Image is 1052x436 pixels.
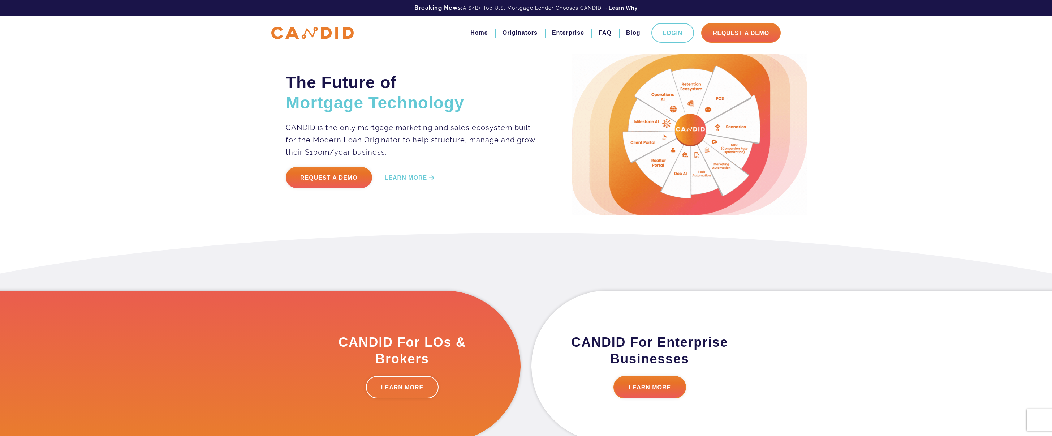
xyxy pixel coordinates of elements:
a: Request A Demo [701,23,781,43]
a: Learn Why [609,4,638,12]
a: Home [470,27,488,39]
a: Request a Demo [286,167,372,188]
h3: CANDID For Enterprise Businesses [568,334,732,367]
a: LEARN MORE [366,376,439,398]
a: Blog [626,27,641,39]
img: Candid Hero Image [572,54,807,215]
a: LEARN MORE [385,174,436,182]
a: FAQ [599,27,612,39]
a: Enterprise [552,27,584,39]
a: Login [651,23,694,43]
a: Originators [503,27,538,39]
p: CANDID is the only mortgage marketing and sales ecosystem built for the Modern Loan Originator to... [286,121,536,158]
b: Breaking News: [414,4,463,11]
a: LEARN MORE [613,376,686,398]
img: CANDID APP [271,27,354,39]
span: Mortgage Technology [286,93,464,112]
h3: CANDID For LOs & Brokers [320,334,484,367]
h2: The Future of [286,72,536,113]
